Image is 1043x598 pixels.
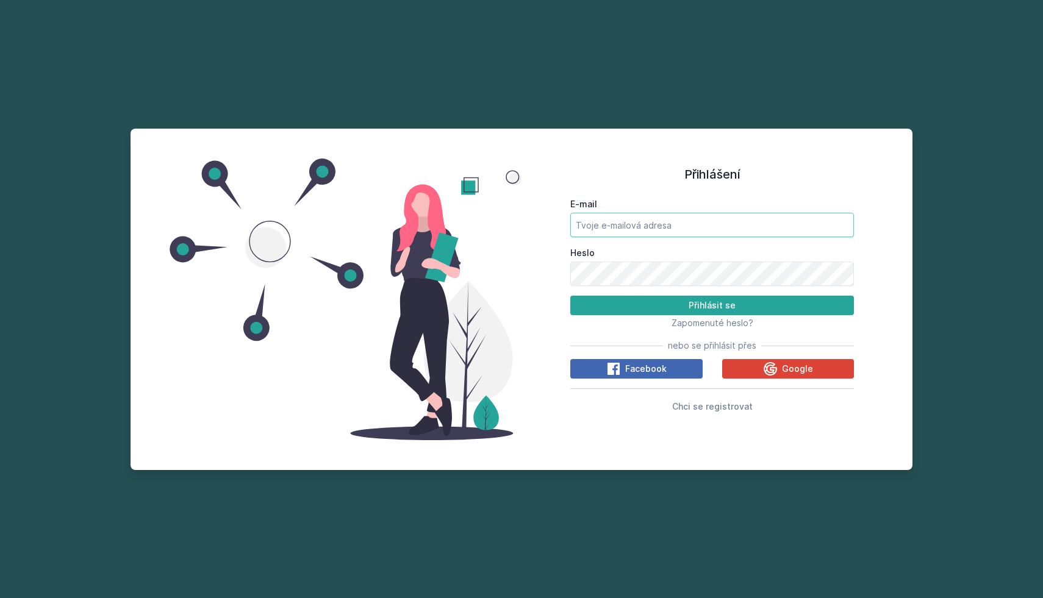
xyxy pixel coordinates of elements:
button: Přihlásit se [570,296,854,315]
span: Chci se registrovat [672,401,753,411]
label: E-mail [570,198,854,210]
button: Chci se registrovat [672,399,753,413]
button: Google [722,359,855,379]
span: Facebook [625,363,667,375]
button: Facebook [570,359,703,379]
span: Zapomenuté heslo? [672,318,753,328]
span: Google [782,363,813,375]
h1: Přihlášení [570,165,854,183]
input: Tvoje e-mailová adresa [570,213,854,237]
label: Heslo [570,247,854,259]
span: nebo se přihlásit přes [668,340,756,352]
